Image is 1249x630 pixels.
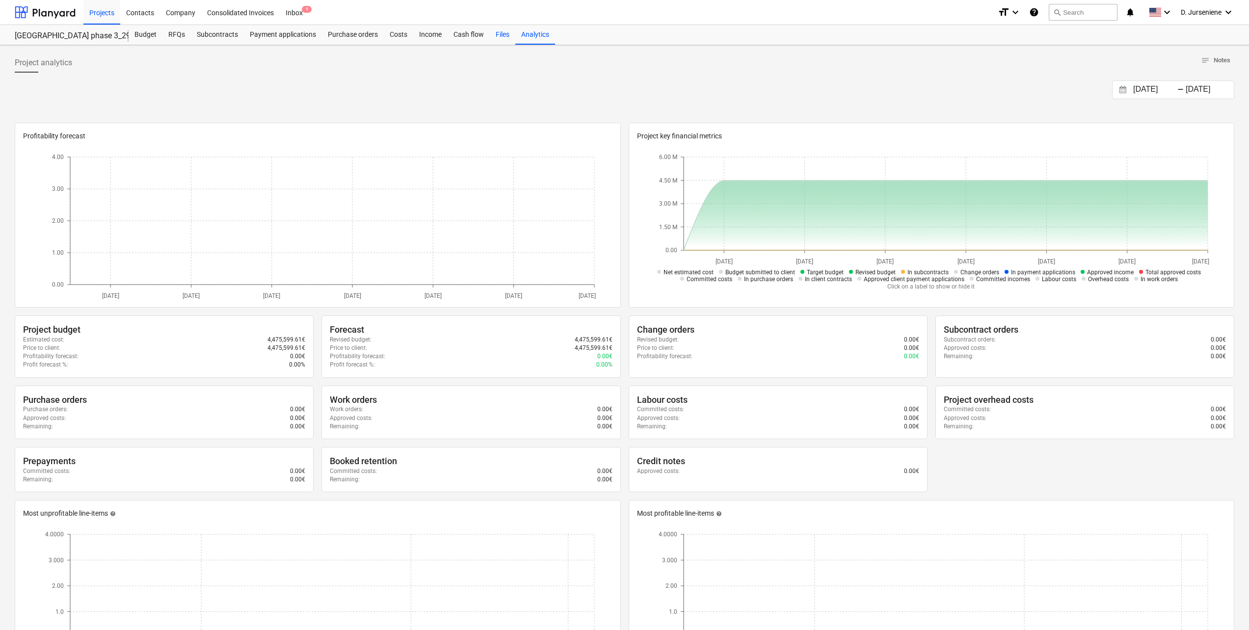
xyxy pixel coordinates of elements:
p: 4,475,599.61€ [267,336,305,344]
p: 0.00€ [597,414,612,422]
div: [GEOGRAPHIC_DATA] phase 3_2901993/2901994/2901995 [15,31,117,41]
iframe: Chat Widget [1200,583,1249,630]
span: In purchase orders [744,276,793,283]
p: Approved costs : [637,467,680,475]
tspan: [DATE] [716,258,733,264]
tspan: 4.0000 [659,531,677,538]
i: format_size [998,6,1010,18]
div: - [1177,87,1184,93]
span: Notes [1201,55,1230,66]
tspan: 1.00 [52,249,64,256]
span: 1 [302,6,312,13]
tspan: 2.00 [665,582,677,589]
span: Project analytics [15,57,72,69]
tspan: 1.0 [669,608,677,615]
tspan: [DATE] [344,292,361,299]
p: Remaining : [23,475,53,484]
p: 0.00€ [597,422,612,431]
input: End Date [1184,83,1234,97]
tspan: 2.00 [52,217,64,224]
tspan: [DATE] [183,292,200,299]
span: help [108,511,116,517]
tspan: 6.00 M [659,154,677,160]
span: In work orders [1141,276,1178,283]
a: Analytics [515,25,555,45]
span: search [1053,8,1061,16]
a: RFQs [162,25,191,45]
div: Cash flow [448,25,490,45]
p: Revised budget : [637,336,679,344]
p: Price to client : [23,344,60,352]
button: Notes [1197,53,1234,68]
p: Committed costs : [330,467,377,475]
span: Labour costs [1042,276,1076,283]
p: 0.00% [596,361,612,369]
tspan: [DATE] [1192,258,1209,264]
span: Budget submitted to client [725,269,795,276]
p: 0.00€ [904,336,919,344]
p: Price to client : [637,344,674,352]
div: Budget [129,25,162,45]
p: Subcontract orders : [944,336,996,344]
p: Approved costs : [944,344,986,352]
p: Estimated cost : [23,336,64,344]
span: Approved client payment applications [864,276,964,283]
span: Change orders [960,269,999,276]
p: Purchase orders : [23,405,68,414]
p: Approved costs : [637,414,680,422]
p: Committed costs : [637,405,684,414]
tspan: 0.00 [52,281,64,288]
span: Total approved costs [1145,269,1201,276]
p: 0.00€ [1211,414,1226,422]
tspan: 2.00 [52,582,64,589]
p: 4,475,599.61€ [267,344,305,352]
span: help [714,511,722,517]
tspan: [DATE] [796,258,813,264]
p: Profitability forecast : [330,352,385,361]
p: Profitability forecast : [23,352,79,361]
tspan: [DATE] [425,292,442,299]
p: 0.00% [289,361,305,369]
span: Overhead costs [1088,276,1129,283]
p: Revised budget : [330,336,372,344]
tspan: 4.00 [52,154,64,160]
a: Subcontracts [191,25,244,45]
div: Booked retention [330,455,612,467]
div: Project budget [23,324,305,336]
div: Project overhead costs [944,394,1226,406]
tspan: 3.000 [49,557,64,564]
a: Payment applications [244,25,322,45]
p: Remaining : [944,352,974,361]
tspan: 3.000 [662,557,677,564]
tspan: [DATE] [957,258,975,264]
a: Costs [384,25,413,45]
span: notes [1201,56,1210,65]
span: Revised budget [855,269,896,276]
div: Labour costs [637,394,919,406]
i: keyboard_arrow_down [1161,6,1173,18]
tspan: 1.50 M [659,224,677,231]
p: 0.00€ [904,352,919,361]
p: Remaining : [944,422,974,431]
p: 0.00€ [597,352,612,361]
tspan: [DATE] [263,292,280,299]
div: Purchase orders [23,394,305,406]
span: D. Jurseniene [1181,8,1222,16]
p: 0.00€ [597,467,612,475]
p: Remaining : [330,422,360,431]
p: Project key financial metrics [637,131,1226,141]
tspan: [DATE] [579,292,596,299]
p: 0.00€ [290,414,305,422]
p: Work orders : [330,405,363,414]
span: Target budget [807,269,844,276]
span: Net estimated cost [664,269,714,276]
span: In client contracts [805,276,852,283]
p: 0.00€ [904,344,919,352]
p: 0.00€ [904,405,919,414]
p: Remaining : [637,422,667,431]
span: Committed incomes [976,276,1030,283]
